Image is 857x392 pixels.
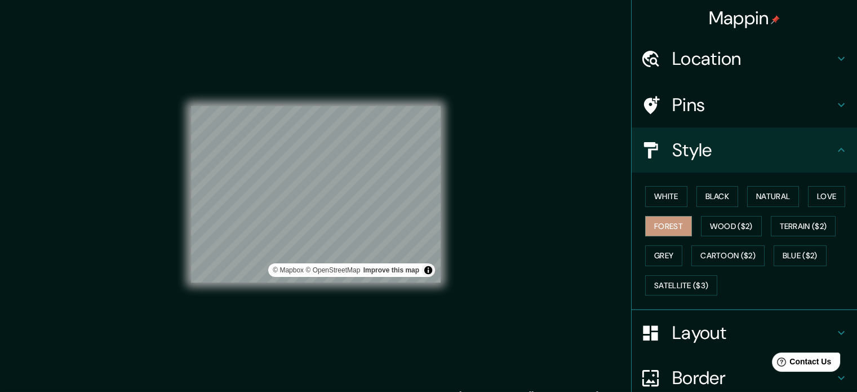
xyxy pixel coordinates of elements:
[645,275,717,296] button: Satellite ($3)
[709,7,780,29] h4: Mappin
[672,47,834,70] h4: Location
[696,186,739,207] button: Black
[672,94,834,116] h4: Pins
[363,266,419,274] a: Map feedback
[273,266,304,274] a: Mapbox
[808,186,845,207] button: Love
[771,216,836,237] button: Terrain ($2)
[191,106,441,283] canvas: Map
[757,348,845,380] iframe: Help widget launcher
[632,36,857,81] div: Location
[774,245,827,266] button: Blue ($2)
[632,310,857,355] div: Layout
[645,216,692,237] button: Forest
[747,186,799,207] button: Natural
[305,266,360,274] a: OpenStreetMap
[632,82,857,127] div: Pins
[645,186,687,207] button: White
[771,15,780,24] img: pin-icon.png
[632,127,857,173] div: Style
[691,245,765,266] button: Cartoon ($2)
[672,139,834,161] h4: Style
[421,263,435,277] button: Toggle attribution
[672,321,834,344] h4: Layout
[672,367,834,389] h4: Border
[701,216,762,237] button: Wood ($2)
[645,245,682,266] button: Grey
